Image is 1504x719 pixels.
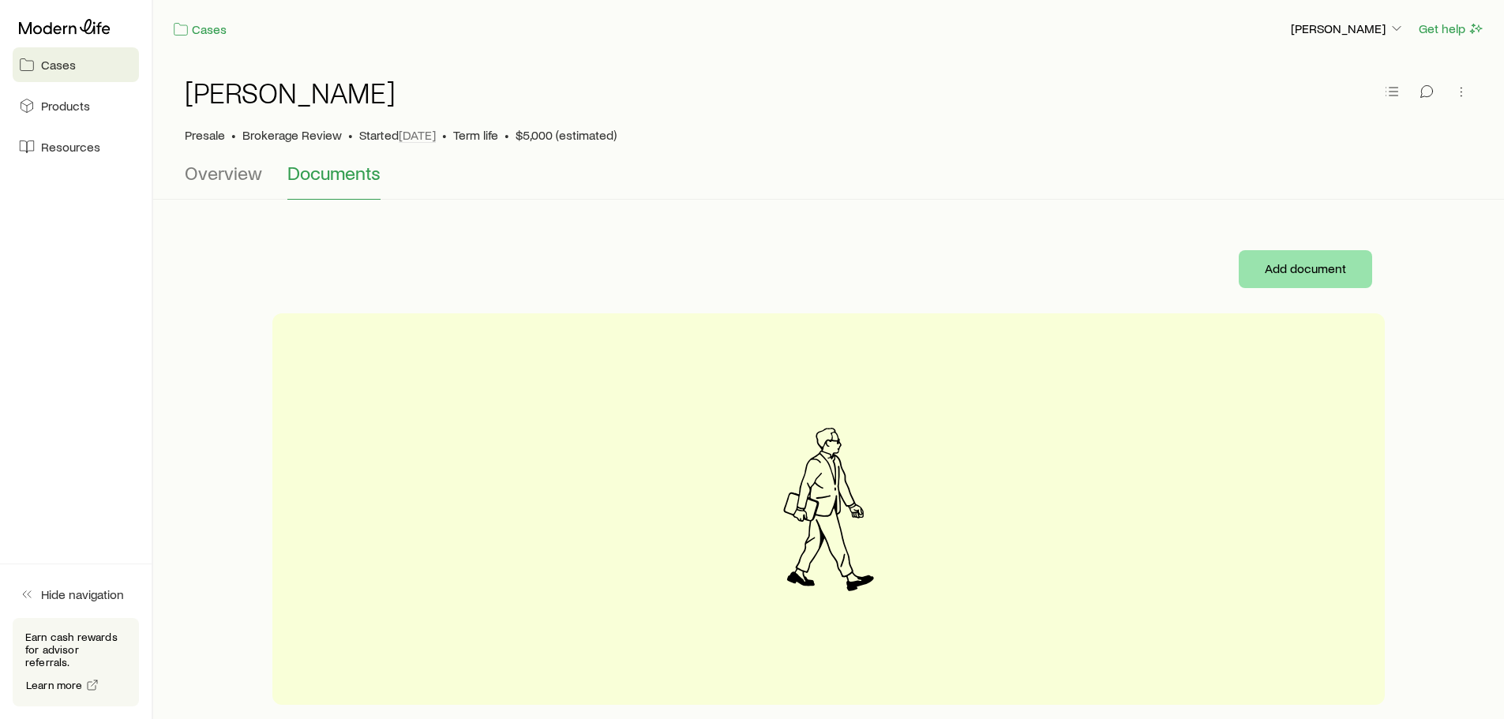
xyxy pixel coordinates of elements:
[1239,250,1372,288] button: Add document
[287,162,381,184] span: Documents
[453,127,498,143] span: Term life
[41,586,124,602] span: Hide navigation
[442,127,447,143] span: •
[399,127,436,143] span: [DATE]
[13,88,139,123] a: Products
[13,47,139,82] a: Cases
[13,618,139,706] div: Earn cash rewards for advisor referrals.Learn more
[516,127,617,143] span: $5,000 (estimated)
[41,57,76,73] span: Cases
[504,127,509,143] span: •
[185,162,262,184] span: Overview
[13,577,139,612] button: Hide navigation
[1418,20,1485,38] button: Get help
[13,129,139,164] a: Resources
[359,127,436,143] p: Started
[26,680,83,691] span: Learn more
[348,127,353,143] span: •
[25,631,126,668] p: Earn cash rewards for advisor referrals.
[185,127,225,143] p: Presale
[41,98,90,114] span: Products
[172,21,227,39] a: Cases
[185,162,1472,200] div: Case details tabs
[1290,20,1405,39] button: [PERSON_NAME]
[242,127,342,143] span: Brokerage Review
[1291,21,1405,36] p: [PERSON_NAME]
[231,127,236,143] span: •
[185,77,396,108] h1: [PERSON_NAME]
[41,139,100,155] span: Resources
